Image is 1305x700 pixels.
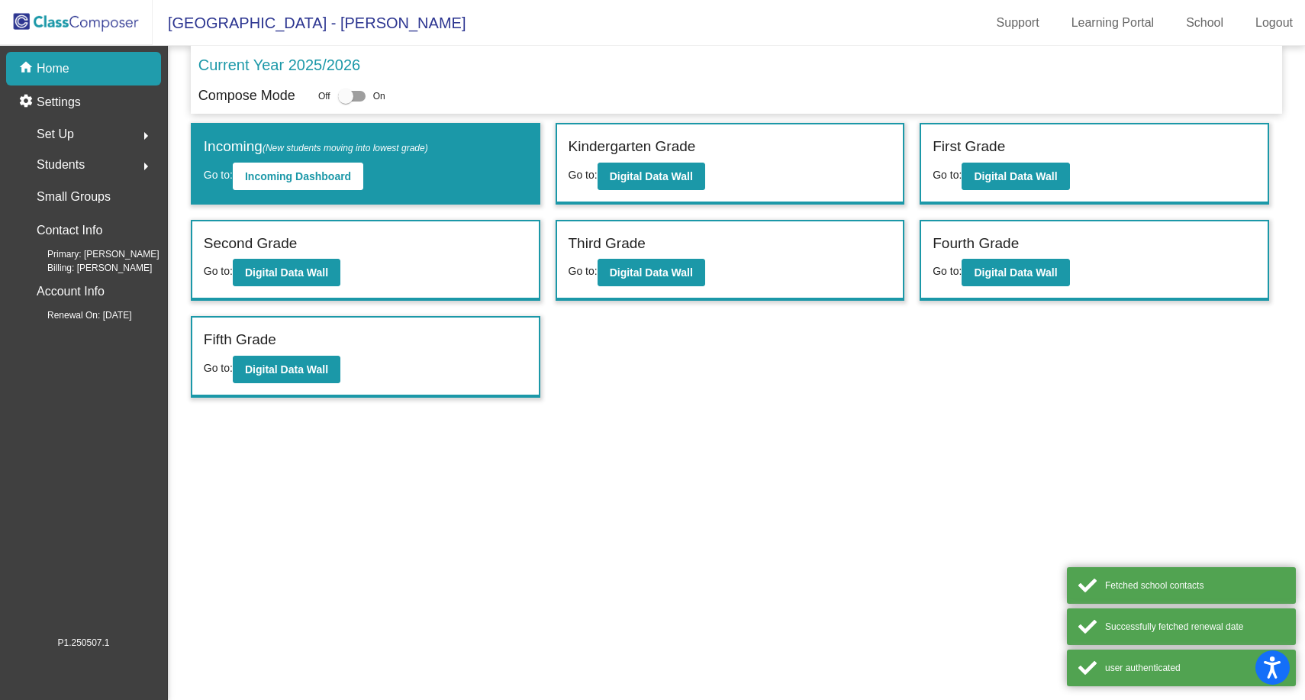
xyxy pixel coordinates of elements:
p: Current Year 2025/2026 [198,53,360,76]
button: Digital Data Wall [233,259,340,286]
p: Small Groups [37,186,111,208]
p: Compose Mode [198,85,295,106]
span: (New students moving into lowest grade) [263,143,428,153]
label: Fourth Grade [933,233,1019,255]
label: Kindergarten Grade [569,136,696,158]
span: Go to: [933,265,962,277]
div: Fetched school contacts [1105,579,1284,592]
span: Go to: [569,169,598,181]
div: Successfully fetched renewal date [1105,620,1284,634]
span: Renewal On: [DATE] [23,308,131,322]
mat-icon: arrow_right [137,127,155,145]
span: Set Up [37,124,74,145]
span: Go to: [204,169,233,181]
span: On [373,89,385,103]
label: Fifth Grade [204,329,276,351]
span: Go to: [204,362,233,374]
a: Learning Portal [1059,11,1167,35]
b: Digital Data Wall [245,266,328,279]
p: Account Info [37,281,105,302]
a: School [1174,11,1236,35]
label: First Grade [933,136,1005,158]
span: Primary: [PERSON_NAME] [23,247,159,261]
p: Settings [37,93,81,111]
b: Digital Data Wall [974,266,1057,279]
button: Digital Data Wall [598,259,705,286]
span: Students [37,154,85,176]
span: Go to: [204,265,233,277]
button: Digital Data Wall [962,259,1069,286]
span: Go to: [933,169,962,181]
button: Digital Data Wall [962,163,1069,190]
span: Go to: [569,265,598,277]
b: Digital Data Wall [974,170,1057,182]
b: Digital Data Wall [610,266,693,279]
label: Third Grade [569,233,646,255]
mat-icon: home [18,60,37,78]
a: Support [984,11,1052,35]
mat-icon: arrow_right [137,157,155,176]
button: Digital Data Wall [598,163,705,190]
span: Off [318,89,330,103]
button: Digital Data Wall [233,356,340,383]
mat-icon: settings [18,93,37,111]
p: Contact Info [37,220,102,241]
b: Digital Data Wall [610,170,693,182]
b: Incoming Dashboard [245,170,351,182]
a: Logout [1243,11,1305,35]
button: Incoming Dashboard [233,163,363,190]
p: Home [37,60,69,78]
label: Second Grade [204,233,298,255]
span: [GEOGRAPHIC_DATA] - [PERSON_NAME] [153,11,466,35]
b: Digital Data Wall [245,363,328,376]
span: Billing: [PERSON_NAME] [23,261,152,275]
label: Incoming [204,136,428,158]
div: user authenticated [1105,661,1284,675]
